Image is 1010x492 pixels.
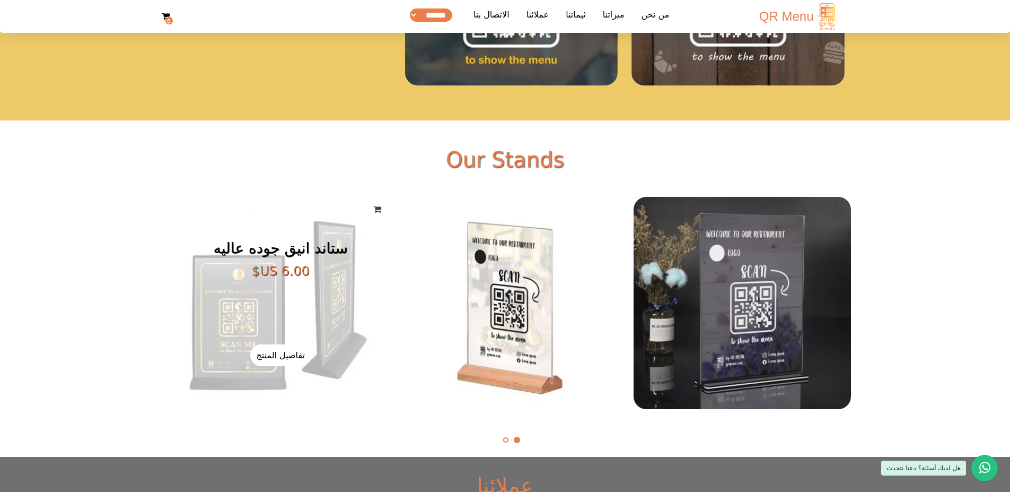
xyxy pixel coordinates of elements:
[368,199,387,218] a: Add to cart
[881,461,966,476] div: هل لديك أسئلة؟ دعنا نتحدث
[165,17,173,24] strong: 0
[814,3,840,30] img: logo
[599,8,629,24] a: ميزاتنا
[561,8,590,24] a: ثيماتنا
[250,344,311,366] a: تفاصيل المنتج
[252,264,310,279] span: ‏6.00 US$
[759,7,814,26] span: QR Menu
[162,147,849,172] h1: Our Stands
[522,8,554,24] a: عملائنا
[214,239,348,257] h3: ستاند انيق جوده عاليه
[469,8,514,24] a: الاتصال بنا
[637,8,674,24] a: من نحن
[759,1,840,32] a: QR Menu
